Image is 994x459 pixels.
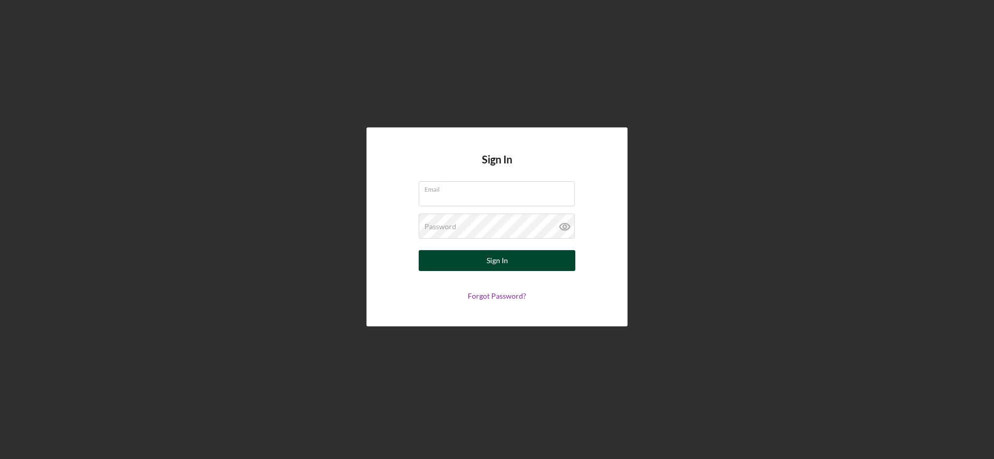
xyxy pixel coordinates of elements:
label: Password [424,222,456,231]
a: Forgot Password? [468,291,526,300]
div: Sign In [487,250,508,271]
h4: Sign In [482,154,512,181]
label: Email [424,182,575,193]
button: Sign In [419,250,575,271]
